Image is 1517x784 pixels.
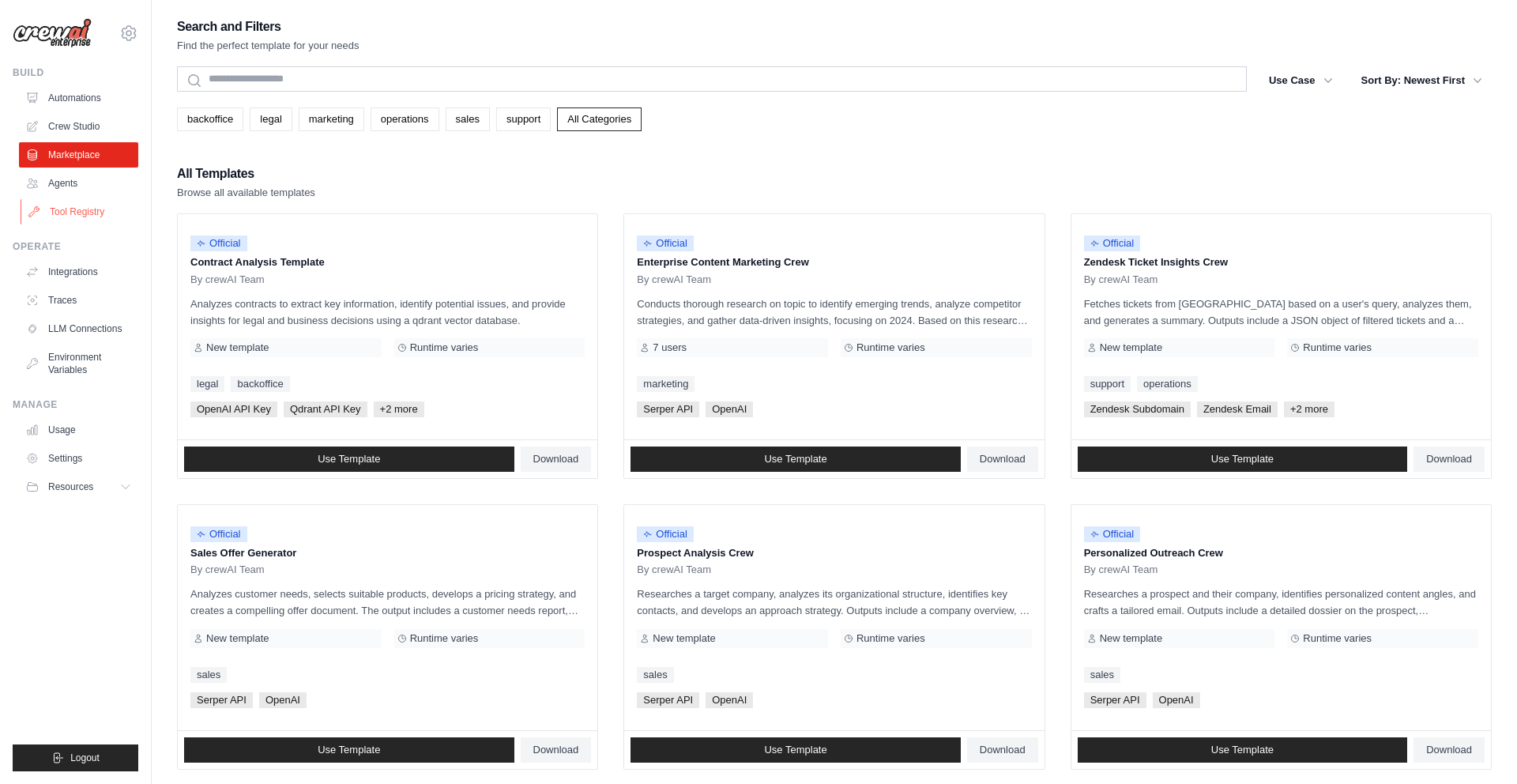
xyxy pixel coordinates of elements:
span: Download [1426,744,1472,756]
a: Download [521,447,592,472]
p: Zendesk Ticket Insights Crew [1084,254,1478,270]
span: Download [980,744,1026,756]
span: Runtime varies [1303,632,1372,645]
button: Logout [13,744,138,771]
a: Use Template [1078,737,1408,763]
span: Zendesk Subdomain [1084,401,1191,417]
span: +2 more [1284,401,1334,417]
button: Sort By: Newest First [1352,66,1492,95]
span: Use Template [318,453,380,465]
span: Official [190,236,247,251]
span: Official [637,526,694,542]
a: Agents [19,171,138,196]
a: sales [637,667,673,683]
a: Use Template [184,737,514,763]
span: New template [206,341,269,354]
a: marketing [299,107,364,131]
span: Official [190,526,247,542]
a: Use Template [631,447,961,472]
span: Use Template [764,744,826,756]
span: New template [1100,632,1162,645]
p: Fetches tickets from [GEOGRAPHIC_DATA] based on a user's query, analyzes them, and generates a su... [1084,296,1478,329]
p: Prospect Analysis Crew [637,545,1031,561]
a: backoffice [231,376,289,392]
span: OpenAI API Key [190,401,277,417]
a: Use Template [184,447,514,472]
a: support [1084,376,1131,392]
span: Logout [70,752,100,764]
p: Analyzes customer needs, selects suitable products, develops a pricing strategy, and creates a co... [190,586,585,619]
a: backoffice [177,107,243,131]
span: New template [1100,341,1162,354]
a: Settings [19,446,138,471]
span: Official [1084,236,1141,251]
span: Use Template [1211,453,1274,465]
span: Serper API [637,401,699,417]
span: By crewAI Team [637,273,711,286]
a: operations [1137,376,1198,392]
a: sales [190,667,227,683]
a: Usage [19,417,138,443]
a: Marketplace [19,142,138,168]
div: Operate [13,240,138,253]
p: Analyzes contracts to extract key information, identify potential issues, and provide insights fo... [190,296,585,329]
span: Runtime varies [410,632,479,645]
span: Download [533,453,579,465]
p: Researches a target company, analyzes its organizational structure, identifies key contacts, and ... [637,586,1031,619]
p: Contract Analysis Template [190,254,585,270]
a: Traces [19,288,138,313]
span: Download [980,453,1026,465]
a: Use Template [1078,447,1408,472]
a: Download [1413,447,1485,472]
a: legal [190,376,224,392]
span: New template [653,632,715,645]
p: Sales Offer Generator [190,545,585,561]
a: sales [1084,667,1120,683]
div: Manage [13,398,138,411]
a: Tool Registry [21,199,140,224]
span: Serper API [1084,692,1146,708]
span: By crewAI Team [1084,273,1158,286]
a: Download [1413,737,1485,763]
h2: Search and Filters [177,16,359,38]
a: Download [521,737,592,763]
p: Conducts thorough research on topic to identify emerging trends, analyze competitor strategies, a... [637,296,1031,329]
span: Download [1426,453,1472,465]
a: Download [967,447,1038,472]
a: operations [371,107,439,131]
a: Integrations [19,259,138,285]
span: Zendesk Email [1197,401,1278,417]
span: Runtime varies [1303,341,1372,354]
button: Resources [19,474,138,499]
span: Official [1084,526,1141,542]
span: OpenAI [706,692,753,708]
a: All Categories [557,107,642,131]
span: Use Template [318,744,380,756]
span: By crewAI Team [190,273,265,286]
span: 7 users [653,341,687,354]
span: Use Template [764,453,826,465]
span: Use Template [1211,744,1274,756]
span: Download [533,744,579,756]
a: legal [250,107,292,131]
a: support [496,107,551,131]
p: Researches a prospect and their company, identifies personalized content angles, and crafts a tai... [1084,586,1478,619]
a: LLM Connections [19,316,138,341]
span: Runtime varies [856,341,925,354]
a: marketing [637,376,695,392]
span: Official [637,236,694,251]
span: Runtime varies [856,632,925,645]
a: sales [446,107,490,131]
a: Use Template [631,737,961,763]
span: OpenAI [1153,692,1200,708]
p: Browse all available templates [177,185,315,201]
p: Enterprise Content Marketing Crew [637,254,1031,270]
span: +2 more [374,401,424,417]
span: Resources [48,481,93,493]
a: Crew Studio [19,114,138,139]
div: Build [13,66,138,79]
span: By crewAI Team [1084,563,1158,576]
a: Download [967,737,1038,763]
p: Personalized Outreach Crew [1084,545,1478,561]
img: Logo [13,18,92,48]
